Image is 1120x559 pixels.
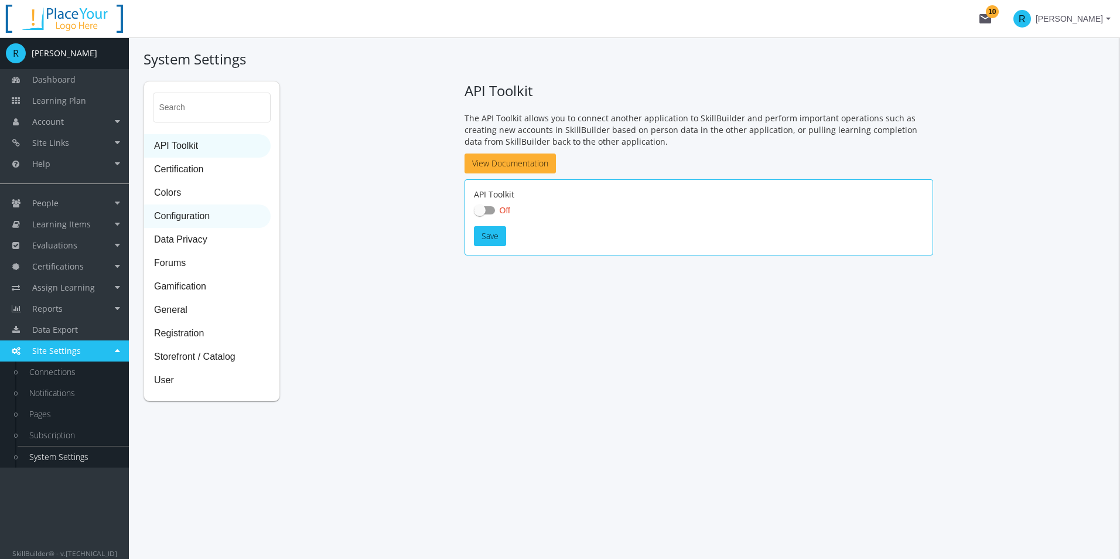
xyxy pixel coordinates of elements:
[145,346,270,369] span: Storefront / Catalog
[32,158,50,169] span: Help
[32,47,97,59] div: [PERSON_NAME]
[32,303,63,314] span: Reports
[32,261,84,272] span: Certifications
[32,282,95,293] span: Assign Learning
[145,322,270,346] span: Registration
[18,362,129,383] a: Connections
[6,43,26,63] span: R
[32,219,91,230] span: Learning Items
[18,446,129,468] a: System Settings
[145,182,270,205] span: Colors
[474,226,506,246] button: Save
[465,81,933,101] h1: API Toolkit
[145,205,270,229] span: Configuration
[32,345,81,356] span: Site Settings
[465,113,933,148] p: The API Toolkit allows you to connect another application to SkillBuilder and perform important o...
[500,206,510,215] span: Off
[32,240,77,251] span: Evaluations
[18,425,129,446] a: Subscription
[145,252,270,275] span: Forums
[465,154,556,173] a: View Documentation
[1013,10,1031,28] span: R
[32,74,76,85] span: Dashboard
[145,135,270,158] span: API Toolkit
[145,158,270,182] span: Certification
[18,404,129,425] a: Pages
[32,137,69,148] span: Site Links
[145,299,270,322] span: General
[12,548,117,558] small: SkillBuilder® - v.[TECHNICAL_ID]
[144,49,1105,69] h1: System Settings
[474,189,514,200] label: API Toolkit
[978,12,992,26] mat-icon: mail
[145,275,270,299] span: Gamification
[145,229,270,252] span: Data Privacy
[145,369,270,393] span: User
[32,95,86,106] span: Learning Plan
[18,383,129,404] a: Notifications
[32,197,59,209] span: People
[32,324,78,335] span: Data Export
[1036,8,1103,29] span: [PERSON_NAME]
[32,116,64,127] span: Account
